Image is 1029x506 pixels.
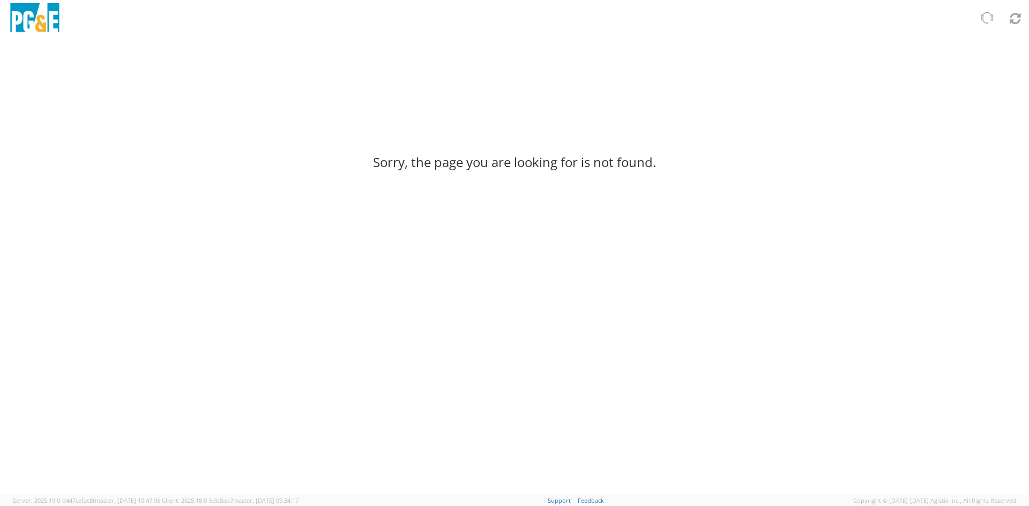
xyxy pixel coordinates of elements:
a: Feedback [578,496,604,504]
img: pge-logo-06675f144f4cfa6a6814.png [8,3,62,35]
a: Support [548,496,571,504]
span: Server: 2025.19.0-d447cefac8f [13,496,160,504]
span: Client: 2025.18.0-5db8ab7 [162,496,299,504]
span: master, [DATE] 09:34:17 [233,496,299,504]
h3: Sorry, the page you are looking for is not found. [373,155,656,169]
span: master, [DATE] 10:47:06 [95,496,160,504]
span: Copyright © [DATE]-[DATE] Agistix Inc., All Rights Reserved [853,496,1016,505]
